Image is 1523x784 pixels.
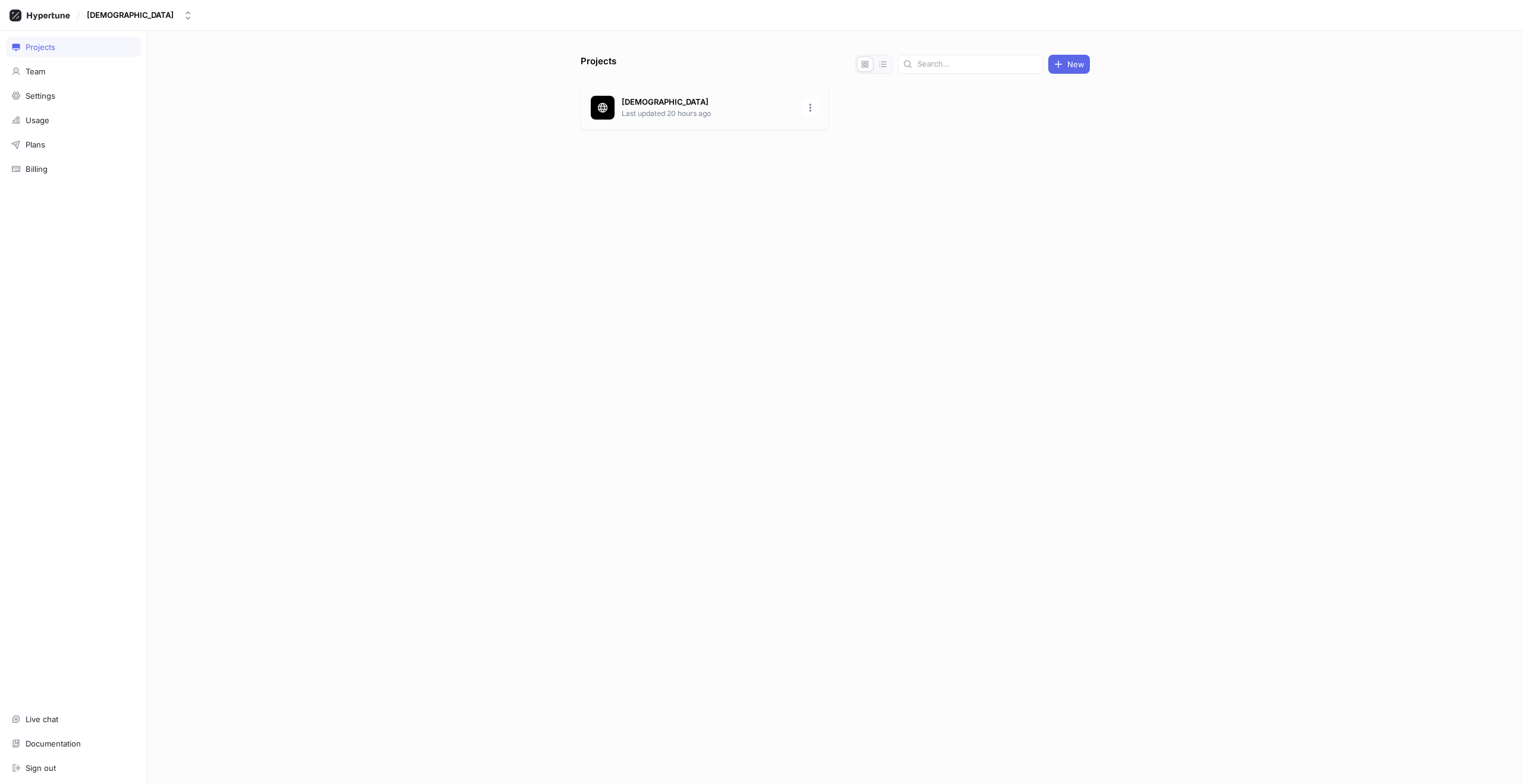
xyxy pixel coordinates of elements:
[6,733,141,754] a: Documentation
[622,96,794,108] p: [DEMOGRAPHIC_DATA]
[6,159,141,179] a: Billing
[26,164,48,174] div: Billing
[581,55,616,74] p: Projects
[6,86,141,106] a: Settings
[26,739,81,748] div: Documentation
[26,140,45,149] div: Plans
[26,714,58,724] div: Live chat
[1067,61,1085,68] span: New
[26,763,56,773] div: Sign out
[6,61,141,81] a: Team
[6,37,141,57] a: Projects
[26,42,55,52] div: Projects
[6,134,141,155] a: Plans
[6,110,141,130] a: Usage
[26,115,49,125] div: Usage
[1048,55,1090,74] button: New
[26,67,45,76] div: Team
[622,108,794,119] p: Last updated 20 hours ago
[87,10,174,20] div: [DEMOGRAPHIC_DATA]
[26,91,55,101] div: Settings
[82,5,198,25] button: [DEMOGRAPHIC_DATA]
[917,58,1038,70] input: Search...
